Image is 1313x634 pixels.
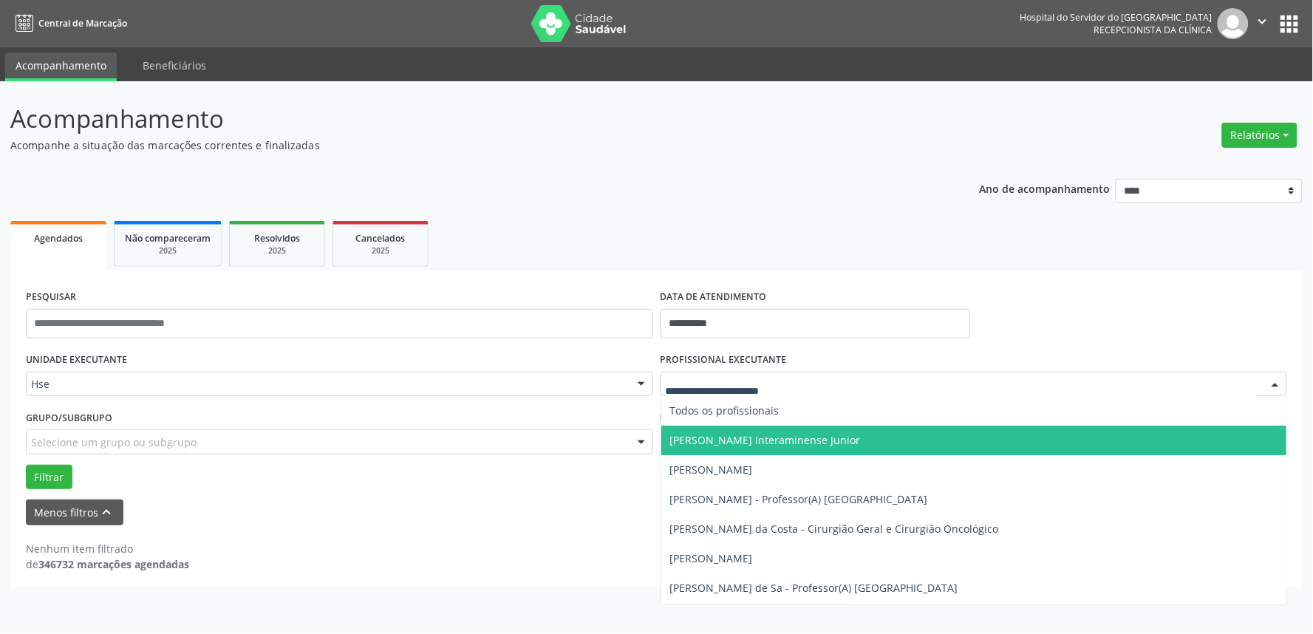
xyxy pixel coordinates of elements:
span: Recepcionista da clínica [1094,24,1213,36]
img: img [1218,8,1249,39]
span: Resolvidos [254,232,300,245]
p: Ano de acompanhamento [980,179,1111,197]
a: Acompanhamento [5,52,117,81]
button: Menos filtroskeyboard_arrow_up [26,500,123,525]
label: UNIDADE EXECUTANTE [26,349,127,372]
span: Não compareceram [125,232,211,245]
label: DATA DE ATENDIMENTO [661,286,767,309]
div: 2025 [344,245,417,256]
button:  [1249,8,1277,39]
a: Beneficiários [132,52,216,78]
div: Nenhum item filtrado [26,541,189,556]
a: Central de Marcação [10,11,127,35]
span: [PERSON_NAME] [670,463,753,477]
p: Acompanhamento [10,100,915,137]
p: Acompanhe a situação das marcações correntes e finalizadas [10,137,915,153]
span: [PERSON_NAME] Interaminense Junior [670,433,861,447]
label: Grupo/Subgrupo [26,406,112,429]
span: Central de Marcação [38,17,127,30]
span: Hse [31,377,623,392]
span: [PERSON_NAME] de Sa - Professor(A) [GEOGRAPHIC_DATA] [670,581,958,595]
span: [PERSON_NAME] - Professor(A) [GEOGRAPHIC_DATA] [670,492,928,506]
span: [PERSON_NAME] da Costa - Cirurgião Geral e Cirurgião Oncológico [670,522,999,536]
span: Selecione um grupo ou subgrupo [31,434,197,450]
div: Hospital do Servidor do [GEOGRAPHIC_DATA] [1020,11,1213,24]
span: [PERSON_NAME] [670,551,753,565]
div: 2025 [240,245,314,256]
div: de [26,556,189,572]
button: Filtrar [26,465,72,490]
i: keyboard_arrow_up [99,504,115,520]
button: apps [1277,11,1303,37]
label: PROFISSIONAL EXECUTANTE [661,349,787,372]
i:  [1255,13,1271,30]
button: Relatórios [1222,123,1297,148]
label: PESQUISAR [26,286,76,309]
span: Todos os profissionais [670,403,780,417]
span: Agendados [34,232,83,245]
span: Cancelados [356,232,406,245]
div: 2025 [125,245,211,256]
strong: 346732 marcações agendadas [38,557,189,571]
